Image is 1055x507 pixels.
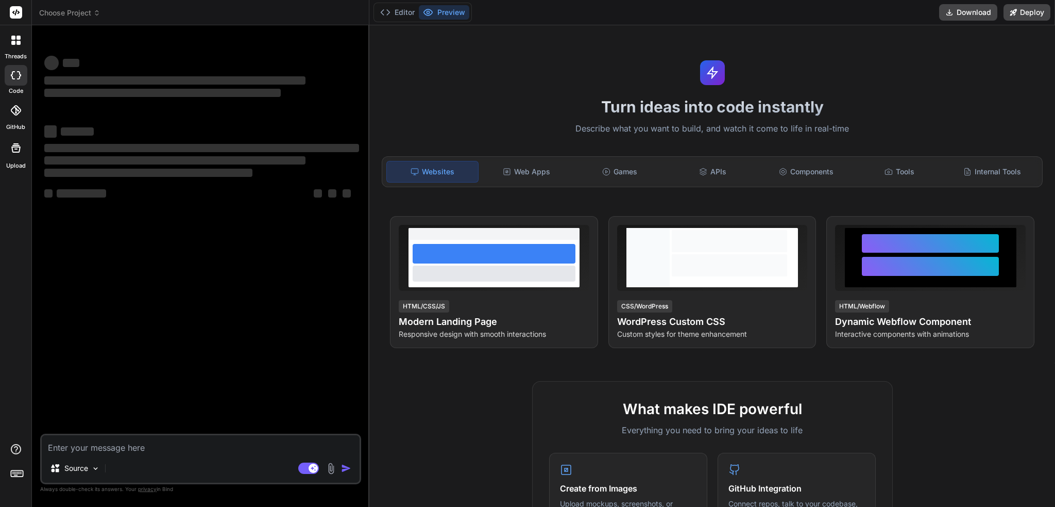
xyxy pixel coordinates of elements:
img: Pick Models [91,464,100,473]
p: Describe what you want to build, and watch it come to life in real-time [376,122,1049,136]
div: Games [574,161,665,183]
span: ‌ [328,189,336,198]
div: CSS/WordPress [617,300,672,313]
div: Tools [854,161,945,183]
label: Upload [6,161,26,170]
button: Preview [419,5,469,20]
span: ‌ [44,76,305,85]
p: Source [64,463,88,473]
span: ‌ [44,169,252,177]
div: Websites [386,161,479,183]
span: ‌ [44,125,57,138]
label: code [9,87,23,95]
div: Components [760,161,852,183]
span: ‌ [44,56,59,70]
h1: Turn ideas into code instantly [376,97,1049,116]
span: Choose Project [39,8,100,18]
span: ‌ [44,189,53,198]
p: Interactive components with animations [835,329,1026,339]
div: APIs [667,161,758,183]
h4: Dynamic Webflow Component [835,315,1026,329]
div: Internal Tools [947,161,1038,183]
h4: WordPress Custom CSS [617,315,808,329]
p: Always double-check its answers. Your in Bind [40,484,361,494]
span: ‌ [44,89,281,97]
span: ‌ [44,156,305,165]
span: ‌ [314,189,322,198]
button: Editor [376,5,419,20]
span: ‌ [63,59,79,67]
h4: Modern Landing Page [399,315,589,329]
p: Custom styles for theme enhancement [617,329,808,339]
span: ‌ [343,189,351,198]
img: icon [341,463,351,473]
div: HTML/CSS/JS [399,300,449,313]
p: Responsive design with smooth interactions [399,329,589,339]
h4: Create from Images [560,482,696,495]
span: privacy [138,486,157,492]
span: ‌ [57,189,106,198]
span: ‌ [61,127,94,136]
button: Deploy [1003,4,1050,21]
span: ‌ [44,144,359,152]
label: threads [5,52,27,61]
label: GitHub [6,123,25,132]
h4: GitHub Integration [728,482,865,495]
h2: What makes IDE powerful [549,398,876,420]
p: Everything you need to bring your ideas to life [549,424,876,436]
div: HTML/Webflow [835,300,889,313]
button: Download [939,4,997,21]
div: Web Apps [481,161,572,183]
img: attachment [325,463,337,475]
